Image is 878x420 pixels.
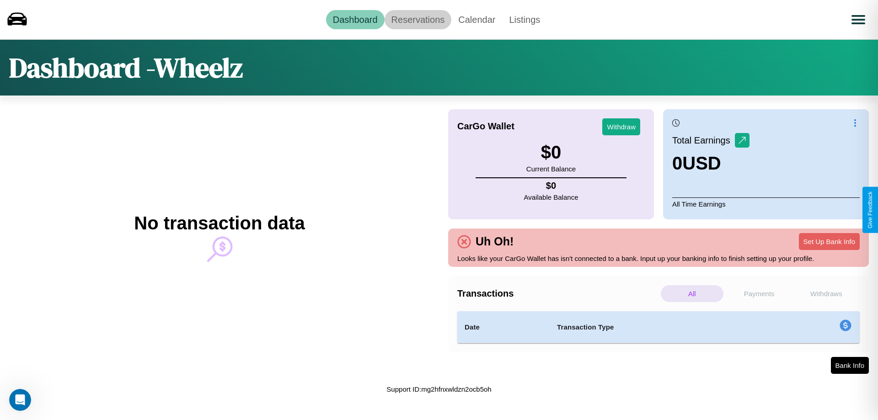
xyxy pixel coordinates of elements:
[867,191,873,229] div: Give Feedback
[672,197,860,210] p: All Time Earnings
[471,235,518,248] h4: Uh Oh!
[502,10,547,29] a: Listings
[9,49,243,86] h1: Dashboard - Wheelz
[557,322,765,333] h4: Transaction Type
[457,252,860,265] p: Looks like your CarGo Wallet has isn't connected to a bank. Input up your banking info to finish ...
[846,7,871,32] button: Open menu
[9,389,31,411] iframe: Intercom live chat
[386,383,491,395] p: Support ID: mg2hfnxwldzn2ocb5oh
[465,322,542,333] h4: Date
[799,233,860,250] button: Set Up Bank Info
[134,213,305,234] h2: No transaction data
[728,285,791,302] p: Payments
[524,191,578,203] p: Available Balance
[457,288,658,299] h4: Transactions
[795,285,857,302] p: Withdraws
[672,132,735,149] p: Total Earnings
[831,357,869,374] button: Bank Info
[524,181,578,191] h4: $ 0
[526,142,576,163] h3: $ 0
[457,311,860,343] table: simple table
[457,121,514,132] h4: CarGo Wallet
[526,163,576,175] p: Current Balance
[672,153,750,174] h3: 0 USD
[326,10,385,29] a: Dashboard
[661,285,723,302] p: All
[385,10,452,29] a: Reservations
[602,118,640,135] button: Withdraw
[451,10,502,29] a: Calendar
